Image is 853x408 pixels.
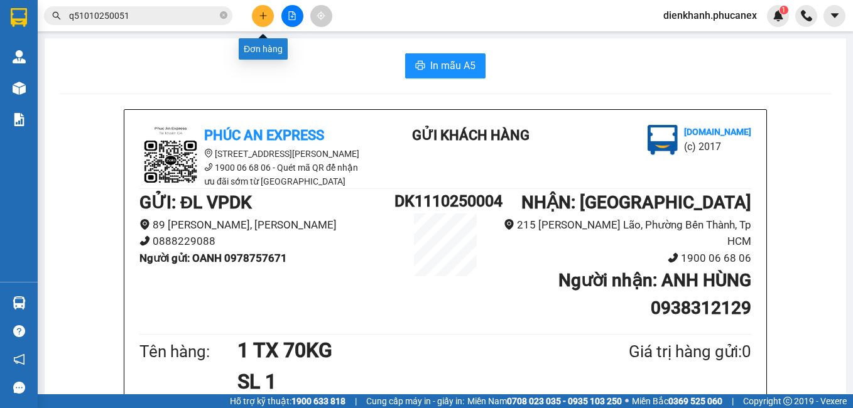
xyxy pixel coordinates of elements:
sup: 1 [780,6,788,14]
span: close-circle [220,10,227,22]
span: dienkhanh.phucanex [653,8,767,23]
strong: 1900 633 818 [291,396,345,406]
img: logo-vxr [11,8,27,27]
li: 215 [PERSON_NAME] Lão, Phường Bến Thành, Tp HCM [496,217,751,250]
b: Phúc An Express [204,127,324,143]
li: [STREET_ADDRESS][PERSON_NAME] [139,147,366,161]
b: [DOMAIN_NAME] [106,48,173,58]
span: question-circle [13,325,25,337]
span: Miền Bắc [632,394,722,408]
button: caret-down [823,5,845,27]
img: icon-new-feature [773,10,784,21]
div: Tên hàng: [139,339,237,365]
span: 1 [781,6,786,14]
b: Người gửi : OANH 0978757671 [139,252,287,264]
img: warehouse-icon [13,296,26,309]
img: warehouse-icon [13,50,26,63]
span: message [13,382,25,394]
button: file-add [281,5,303,27]
span: printer [415,60,425,72]
span: close-circle [220,11,227,19]
b: [DOMAIN_NAME] [684,127,751,137]
img: solution-icon [13,113,26,126]
img: logo.jpg [139,125,202,188]
span: | [732,394,734,408]
span: phone [139,235,150,246]
input: Tìm tên, số ĐT hoặc mã đơn [69,9,217,23]
h1: 1 TX 70KG [237,335,568,366]
b: Gửi khách hàng [412,127,530,143]
span: phone [668,252,678,263]
img: phone-icon [801,10,812,21]
img: warehouse-icon [13,82,26,95]
span: environment [204,149,213,158]
li: 0888229088 [139,233,394,250]
div: Giá trị hàng gửi: 0 [568,339,751,365]
span: search [52,11,61,20]
b: NHẬN : [GEOGRAPHIC_DATA] [521,192,751,213]
h1: SL 1 [237,366,568,397]
span: caret-down [829,10,840,21]
img: logo.jpg [16,16,79,78]
b: Người nhận : ANH HÙNG 0938312129 [558,270,751,318]
li: 89 [PERSON_NAME], [PERSON_NAME] [139,217,394,234]
span: plus [259,11,268,20]
li: (c) 2017 [106,60,173,75]
span: Cung cấp máy in - giấy in: [366,394,464,408]
strong: 0708 023 035 - 0935 103 250 [507,396,622,406]
li: 1900 06 68 06 - Quét mã QR để nhận ưu đãi sớm từ [GEOGRAPHIC_DATA] [139,161,366,188]
span: notification [13,353,25,365]
strong: 0369 525 060 [668,396,722,406]
button: plus [252,5,274,27]
button: aim [310,5,332,27]
span: copyright [783,397,792,405]
span: environment [504,219,514,230]
img: logo.jpg [136,16,166,46]
b: GỬI : ĐL VPDK [139,192,252,213]
b: Phúc An Express [16,81,65,162]
li: 1900 06 68 06 [496,250,751,267]
span: In mẫu A5 [430,58,475,73]
span: phone [204,163,213,171]
span: Hỗ trợ kỹ thuật: [230,394,345,408]
b: Gửi khách hàng [77,18,124,77]
button: printerIn mẫu A5 [405,53,486,78]
span: aim [317,11,325,20]
span: ⚪️ [625,399,629,404]
img: logo.jpg [648,125,678,155]
h1: DK1110250004 [394,189,496,213]
span: environment [139,219,150,230]
span: Miền Nam [467,394,622,408]
span: | [355,394,357,408]
span: file-add [288,11,296,20]
li: (c) 2017 [684,139,751,154]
